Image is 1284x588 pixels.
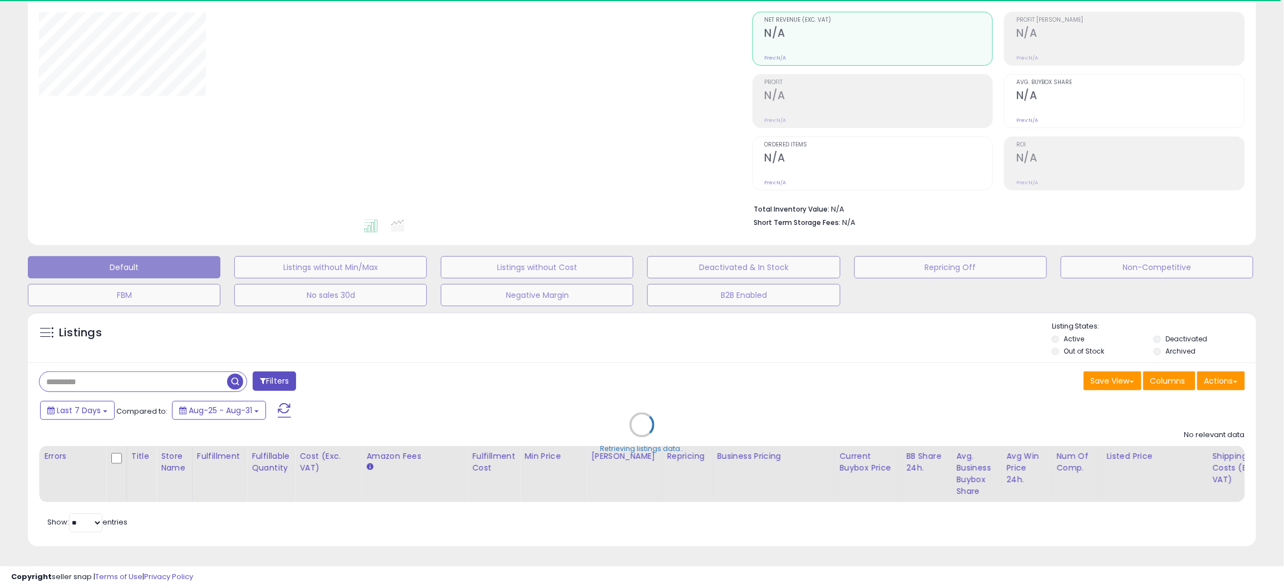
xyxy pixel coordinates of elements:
[234,256,427,278] button: Listings without Min/Max
[1016,17,1244,23] span: Profit [PERSON_NAME]
[1016,151,1244,166] h2: N/A
[765,80,993,86] span: Profit
[28,284,220,306] button: FBM
[843,217,856,228] span: N/A
[1016,179,1038,186] small: Prev: N/A
[765,179,786,186] small: Prev: N/A
[765,142,993,148] span: Ordered Items
[765,55,786,61] small: Prev: N/A
[1016,142,1244,148] span: ROI
[234,284,427,306] button: No sales 30d
[765,89,993,104] h2: N/A
[601,444,684,454] div: Retrieving listings data..
[28,256,220,278] button: Default
[1016,80,1244,86] span: Avg. Buybox Share
[144,571,193,582] a: Privacy Policy
[854,256,1047,278] button: Repricing Off
[754,218,841,227] b: Short Term Storage Fees:
[754,204,830,214] b: Total Inventory Value:
[647,256,840,278] button: Deactivated & In Stock
[1016,89,1244,104] h2: N/A
[647,284,840,306] button: B2B Enabled
[441,284,633,306] button: Negative Margin
[1016,27,1244,42] h2: N/A
[441,256,633,278] button: Listings without Cost
[95,571,142,582] a: Terms of Use
[1061,256,1253,278] button: Non-Competitive
[765,17,993,23] span: Net Revenue (Exc. VAT)
[1016,117,1038,124] small: Prev: N/A
[11,571,52,582] strong: Copyright
[11,572,193,582] div: seller snap | |
[765,151,993,166] h2: N/A
[765,27,993,42] h2: N/A
[765,117,786,124] small: Prev: N/A
[754,202,1237,215] li: N/A
[1016,55,1038,61] small: Prev: N/A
